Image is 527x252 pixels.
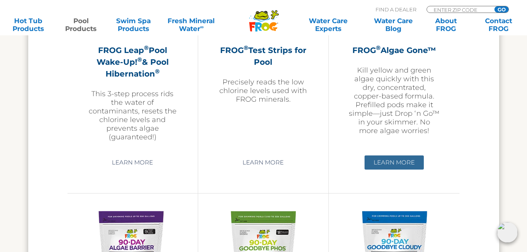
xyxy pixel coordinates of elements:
sup: ® [155,68,160,75]
a: Fresh MineralWater∞ [166,17,217,33]
sup: ® [376,44,381,51]
p: Precisely reads the low chlorine levels used with FROG minerals. [218,78,309,104]
sup: ® [137,56,142,63]
input: GO [494,6,509,13]
p: Kill yellow and green algae quickly with this dry, concentrated, copper-based formula. Prefilled ... [348,66,440,135]
a: ContactFROG [478,17,519,33]
sup: ® [244,44,248,51]
img: openIcon [497,222,518,243]
a: Hot TubProducts [8,17,49,33]
input: Zip Code Form [433,6,486,13]
a: Learn More [103,155,162,170]
a: AboutFROG [426,17,467,33]
a: Swim SpaProducts [113,17,154,33]
sup: ® [144,44,149,51]
p: Find A Dealer [376,6,416,13]
a: PoolProducts [60,17,101,33]
h2: FROG Test Strips for Pool [218,44,309,68]
h2: FROG Leap Pool Wake-Up! & Pool Hibernation [87,44,178,80]
sup: ∞ [200,24,204,30]
p: This 3-step process rids the water of contaminants, resets the chlorine levels and prevents algae... [87,89,178,141]
a: Water CareExperts [295,17,361,33]
a: Learn More [365,155,424,170]
a: Water CareBlog [373,17,414,33]
a: Learn More [233,155,293,170]
h2: FROG Algae Gone™ [348,44,440,56]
